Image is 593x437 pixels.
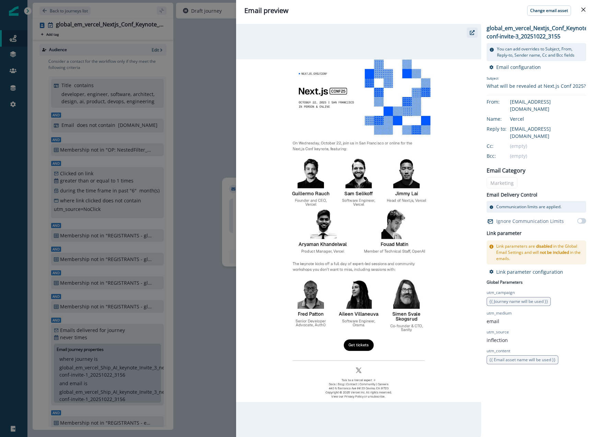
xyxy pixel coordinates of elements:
[487,336,508,344] p: inflection
[487,82,586,90] div: What will be revealed at Next.js Conf 2025?
[487,152,521,160] div: Bcc:
[489,357,556,363] span: {{ Email asset name will be used }}
[496,64,541,70] p: Email configuration
[487,76,586,82] p: Subject
[510,152,586,160] div: (empty)
[244,5,585,16] div: Email preview
[527,5,571,16] button: Change email asset
[510,125,586,140] div: [EMAIL_ADDRESS][DOMAIN_NAME]
[487,348,510,354] p: utm_content
[489,64,541,70] button: Email configuration
[489,269,563,275] button: Link parameter configuration
[530,8,568,13] p: Change email asset
[496,269,563,275] p: Link parameter configuration
[487,142,521,150] div: Cc:
[487,329,509,335] p: utm_source
[236,59,481,402] img: email asset unavailable
[487,290,515,296] p: utm_campaign
[496,204,561,210] p: Communication limits are applied.
[510,98,586,113] div: [EMAIL_ADDRESS][DOMAIN_NAME]
[540,249,569,255] span: not be included
[487,166,525,175] p: Email Category
[497,46,583,58] p: You can add overrides to Subject, From, Reply-to, Sender name, Cc and Bcc fields
[487,191,537,198] p: Email Delivery Control
[536,243,552,249] span: disabled
[496,243,583,262] p: Link parameters are in the Global Email Settings and will in the emails.
[510,115,586,122] div: Vercel
[487,115,521,122] div: Name:
[487,98,521,105] div: From:
[496,217,564,225] p: Ignore Communication Limits
[487,310,512,316] p: utm_medium
[487,318,499,325] p: email
[489,298,548,304] span: {{ Journey name will be used }}
[487,229,522,238] h2: Link parameter
[487,278,523,285] p: Global Parameters
[578,4,589,15] button: Close
[487,125,521,132] div: Reply to:
[510,142,586,150] div: (empty)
